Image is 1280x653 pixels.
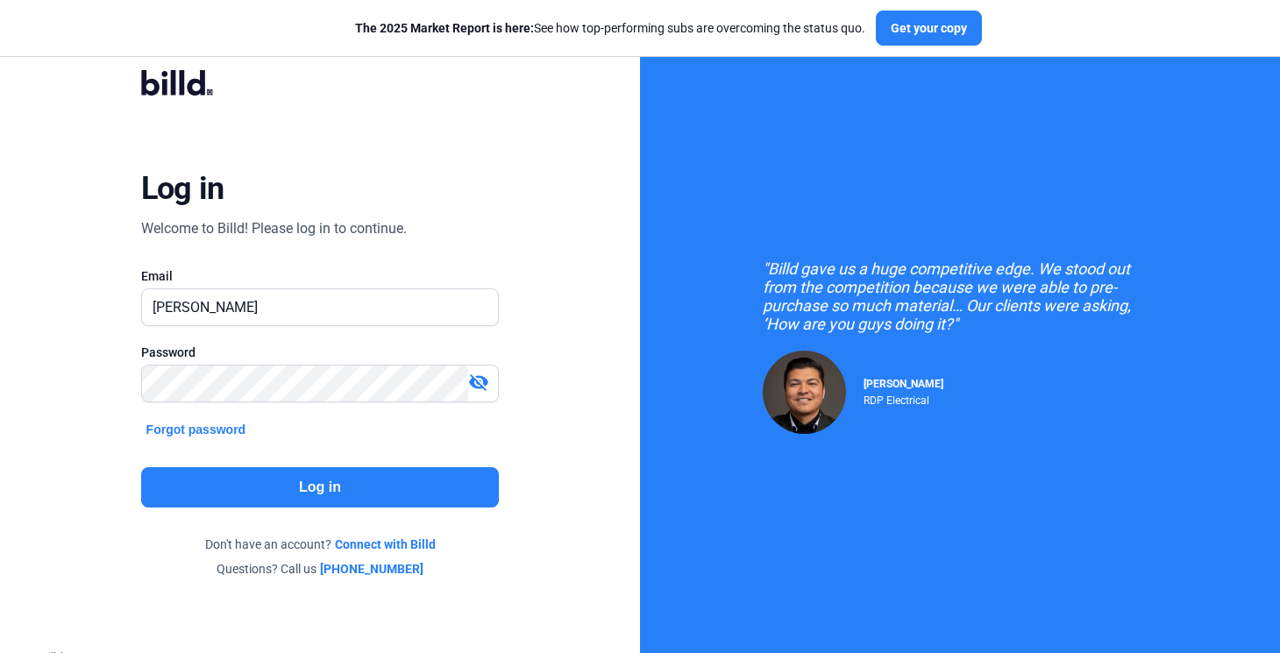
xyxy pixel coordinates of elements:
div: Questions? Call us [141,560,500,578]
button: Log in [141,467,500,507]
button: Get your copy [876,11,982,46]
img: Raul Pacheco [763,351,846,434]
div: Don't have an account? [141,536,500,553]
div: See how top-performing subs are overcoming the status quo. [355,19,865,37]
div: RDP Electrical [864,390,943,407]
a: Connect with Billd [335,536,436,553]
span: The 2025 Market Report is here: [355,21,534,35]
mat-icon: visibility_off [468,372,489,393]
div: Welcome to Billd! Please log in to continue. [141,218,407,239]
button: Forgot password [141,420,252,439]
div: Password [141,344,500,361]
span: [PERSON_NAME] [864,378,943,390]
div: "Billd gave us a huge competitive edge. We stood out from the competition because we were able to... [763,259,1157,333]
a: [PHONE_NUMBER] [320,560,423,578]
div: Log in [141,169,224,208]
div: Email [141,267,500,285]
